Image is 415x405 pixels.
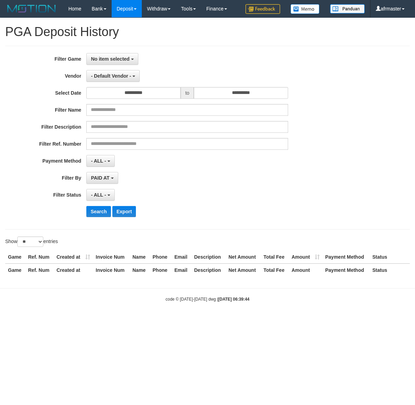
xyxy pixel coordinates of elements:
img: MOTION_logo.png [5,3,58,14]
th: Description [191,264,226,276]
th: Phone [150,264,172,276]
th: Email [172,264,191,276]
span: - ALL - [91,192,106,198]
span: - ALL - [91,158,106,164]
th: Name [130,264,150,276]
th: Phone [150,251,172,264]
th: Status [370,264,410,276]
th: Amount [289,264,322,276]
th: Net Amount [226,251,261,264]
th: Name [130,251,150,264]
img: Feedback.jpg [245,4,280,14]
th: Total Fee [261,264,289,276]
button: - Default Vendor - [86,70,140,82]
th: Total Fee [261,251,289,264]
th: Invoice Num [93,251,130,264]
th: Net Amount [226,264,261,276]
img: panduan.png [330,4,365,14]
th: Email [172,251,191,264]
th: Status [370,251,410,264]
label: Show entries [5,236,58,247]
th: Ref. Num [25,251,54,264]
button: - ALL - [86,189,114,201]
button: PAID AT [86,172,118,184]
span: PAID AT [91,175,109,181]
th: Amount [289,251,322,264]
strong: [DATE] 06:39:44 [218,297,249,302]
span: to [181,87,194,99]
button: Export [112,206,136,217]
th: Description [191,251,226,264]
button: Search [86,206,111,217]
h1: PGA Deposit History [5,25,410,39]
th: Invoice Num [93,264,130,276]
th: Payment Method [322,251,370,264]
th: Payment Method [322,264,370,276]
small: code © [DATE]-[DATE] dwg | [166,297,250,302]
th: Created at [54,251,93,264]
th: Game [5,264,25,276]
img: Button%20Memo.svg [291,4,320,14]
button: No item selected [86,53,138,65]
span: - Default Vendor - [91,73,131,79]
th: Game [5,251,25,264]
th: Ref. Num [25,264,54,276]
th: Created at [54,264,93,276]
span: No item selected [91,56,129,62]
button: - ALL - [86,155,114,167]
select: Showentries [17,236,43,247]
